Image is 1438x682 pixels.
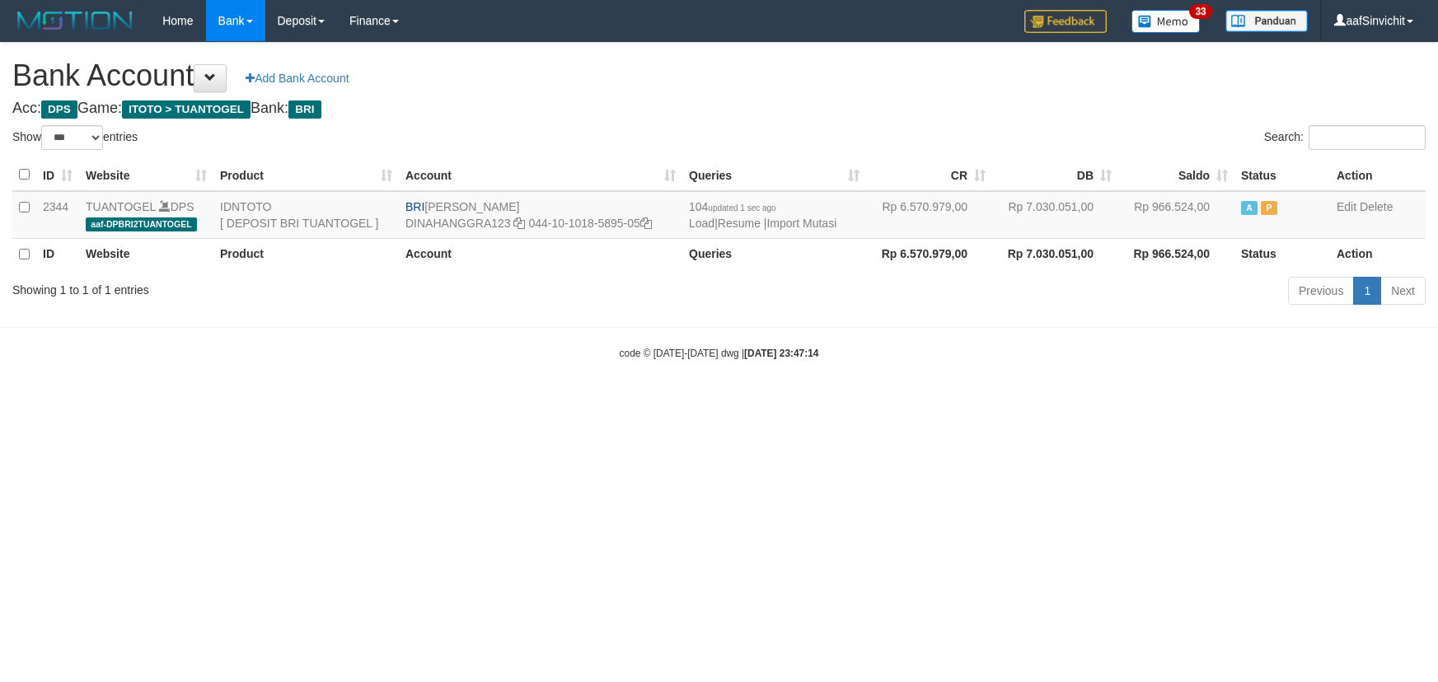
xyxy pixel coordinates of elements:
th: Rp 6.570.979,00 [866,238,992,270]
td: Rp 7.030.051,00 [992,191,1118,239]
td: Rp 966.524,00 [1118,191,1234,239]
span: 104 [689,200,776,213]
th: Status [1234,159,1330,191]
th: Saldo: activate to sort column ascending [1118,159,1234,191]
h4: Acc: Game: Bank: [12,100,1426,117]
th: Account [399,238,682,270]
span: DPS [41,100,77,119]
th: Rp 966.524,00 [1118,238,1234,270]
th: Queries: activate to sort column ascending [682,159,866,191]
th: Rp 7.030.051,00 [992,238,1118,270]
span: Paused [1261,201,1277,215]
h1: Bank Account [12,59,1426,92]
img: Feedback.jpg [1024,10,1107,33]
a: 1 [1353,277,1381,305]
th: DB: activate to sort column ascending [992,159,1118,191]
img: MOTION_logo.png [12,8,138,33]
td: IDNTOTO [ DEPOSIT BRI TUANTOGEL ] [213,191,399,239]
a: Copy 044101018589505 to clipboard [640,217,652,230]
th: ID [36,238,79,270]
div: Showing 1 to 1 of 1 entries [12,275,587,298]
td: 2344 [36,191,79,239]
a: TUANTOGEL [86,200,156,213]
img: panduan.png [1225,10,1308,32]
td: [PERSON_NAME] 044-10-1018-5895-05 [399,191,682,239]
th: Action [1330,238,1426,270]
a: Resume [718,217,761,230]
td: Rp 6.570.979,00 [866,191,992,239]
label: Search: [1264,125,1426,150]
span: updated 1 sec ago [708,203,775,213]
th: Product [213,238,399,270]
label: Show entries [12,125,138,150]
a: Copy DINAHANGGRA123 to clipboard [513,217,525,230]
span: 33 [1189,4,1211,19]
span: | | [689,200,836,230]
a: Delete [1360,200,1393,213]
select: Showentries [41,125,103,150]
span: ITOTO > TUANTOGEL [122,100,251,119]
th: Account: activate to sort column ascending [399,159,682,191]
th: Website: activate to sort column ascending [79,159,213,191]
a: Load [689,217,714,230]
a: Previous [1288,277,1354,305]
a: Edit [1337,200,1356,213]
th: ID: activate to sort column ascending [36,159,79,191]
span: BRI [405,200,424,213]
a: Import Mutasi [766,217,836,230]
small: code © [DATE]-[DATE] dwg | [620,348,819,359]
img: Button%20Memo.svg [1131,10,1201,33]
a: DINAHANGGRA123 [405,217,511,230]
th: Product: activate to sort column ascending [213,159,399,191]
th: Queries [682,238,866,270]
a: Next [1380,277,1426,305]
th: Status [1234,238,1330,270]
td: DPS [79,191,213,239]
span: BRI [288,100,321,119]
th: Action [1330,159,1426,191]
th: Website [79,238,213,270]
strong: [DATE] 23:47:14 [744,348,818,359]
span: aaf-DPBRI2TUANTOGEL [86,217,197,231]
a: Add Bank Account [235,64,359,92]
span: Active [1241,201,1258,215]
th: CR: activate to sort column ascending [866,159,992,191]
input: Search: [1309,125,1426,150]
